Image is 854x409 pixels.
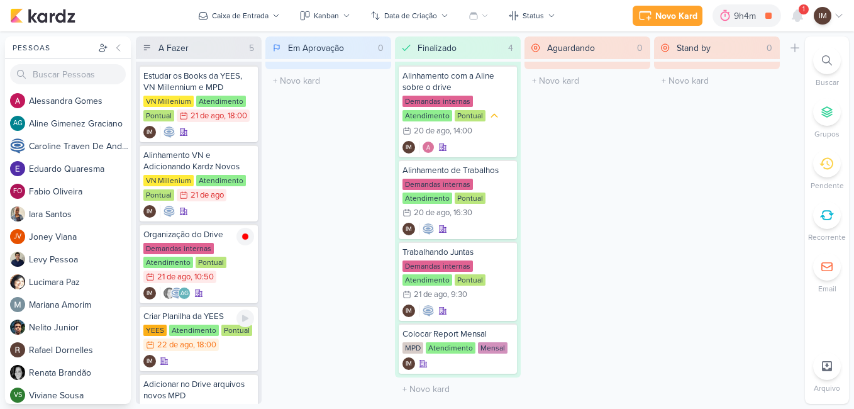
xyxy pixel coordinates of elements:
img: Mariana Amorim [10,297,25,312]
div: 21 de ago [157,273,191,281]
img: Alessandra Gomes [10,93,25,108]
p: Grupos [814,128,840,140]
input: + Novo kard [657,72,777,90]
img: Caroline Traven De Andrade [422,223,435,235]
img: Caroline Traven De Andrade [10,138,25,154]
div: Alinhamento VN e Adicionando Kardz Novos [143,150,254,172]
button: Novo Kard [633,6,702,26]
img: Lucimara Paz [10,274,25,289]
div: 21 de ago [191,112,224,120]
div: Fabio Oliveira [10,184,25,199]
div: Atendimento [402,110,452,121]
div: E d u a r d o Q u a r e s m a [29,162,131,176]
div: M a r i a n a A m o r i m [29,298,131,311]
div: Colaboradores: Caroline Traven De Andrade [160,205,175,218]
img: Caroline Traven De Andrade [422,305,435,317]
div: L e v y P e s s o a [29,253,131,266]
div: Aline Gimenez Graciano [178,287,191,300]
div: Isabella Machado Guimarães [143,205,156,218]
p: Email [818,283,836,294]
p: Buscar [816,77,839,88]
div: , 16:30 [450,209,472,217]
div: Pontual [455,274,485,286]
div: R a f a e l D o r n e l l e s [29,344,131,357]
div: , 10:50 [191,273,214,281]
p: IM [147,291,153,297]
div: 5 [244,42,259,55]
div: Criador(a): Isabella Machado Guimarães [143,205,156,218]
p: Arquivo [814,383,840,394]
div: Colaboradores: Caroline Traven De Andrade [419,223,435,235]
img: Iara Santos [10,206,25,221]
div: Pontual [455,110,485,121]
input: Buscar Pessoas [10,64,126,84]
div: , 18:00 [224,112,247,120]
div: Atendimento [402,193,452,204]
div: Demandas internas [402,96,473,107]
div: N e l i t o J u n i o r [29,321,131,334]
div: Viviane Sousa [10,388,25,403]
p: Recorrente [808,232,846,243]
div: , 18:00 [193,341,216,349]
img: kardz.app [10,8,75,23]
p: IM [147,209,153,215]
img: Renata Brandão [163,287,175,300]
div: 0 [373,42,389,55]
div: 0 [632,42,648,55]
div: YEES [143,325,167,336]
p: VS [14,392,22,399]
div: Demandas internas [402,179,473,190]
p: IM [819,10,827,21]
div: Criador(a): Isabella Machado Guimarães [402,357,415,370]
div: 22 de ago [157,341,193,349]
div: V i v i a n e S o u s a [29,389,131,402]
div: 21 de ago [191,191,224,199]
p: JV [14,233,21,240]
div: Isabella Machado Guimarães [402,357,415,370]
img: Eduardo Quaresma [10,161,25,176]
div: Pontual [143,189,174,201]
div: MPD [402,342,423,354]
div: Criador(a): Isabella Machado Guimarães [143,287,156,300]
div: Prioridade Média [488,109,501,122]
img: Alessandra Gomes [422,141,435,154]
div: Pontual [221,325,252,336]
div: Demandas internas [143,243,214,254]
div: Demandas internas [402,261,473,272]
p: AG [13,120,23,127]
p: IM [406,308,412,315]
span: 1 [802,4,805,14]
div: , 9:30 [447,291,467,299]
div: Pontual [143,110,174,121]
div: Isabella Machado Guimarães [143,287,156,300]
div: Ligar relógio [236,310,254,327]
div: Atendimento [196,96,246,107]
div: Alinhamento com a Aline sobre o drive [402,70,513,93]
div: Criador(a): Isabella Machado Guimarães [143,355,156,367]
img: tracking [236,228,254,245]
p: FO [13,188,22,195]
div: Isabella Machado Guimarães [402,141,415,154]
img: Caroline Traven De Andrade [163,205,175,218]
img: Renata Brandão [10,365,25,380]
div: VN Millenium [143,96,194,107]
div: Isabella Machado Guimarães [814,7,831,25]
div: I a r a S a n t o s [29,208,131,221]
div: Pontual [196,257,226,268]
img: Caroline Traven De Andrade [163,126,175,138]
div: Colocar Report Mensal [402,328,513,340]
p: AG [180,291,189,297]
div: Atendimento [426,342,475,354]
div: Pontual [455,193,485,204]
div: Colaboradores: Renata Brandão, Caroline Traven De Andrade, Aline Gimenez Graciano [160,287,191,300]
div: 20 de ago [414,127,450,135]
div: Atendimento [402,274,452,286]
div: Joney Viana [10,229,25,244]
div: Atendimento [196,175,246,186]
p: Pendente [811,180,844,191]
div: Alinhamento de Trabalhos [402,165,513,176]
div: Novo Kard [655,9,697,23]
img: Nelito Junior [10,320,25,335]
div: Atendimento [169,325,219,336]
input: + Novo kard [268,72,389,90]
